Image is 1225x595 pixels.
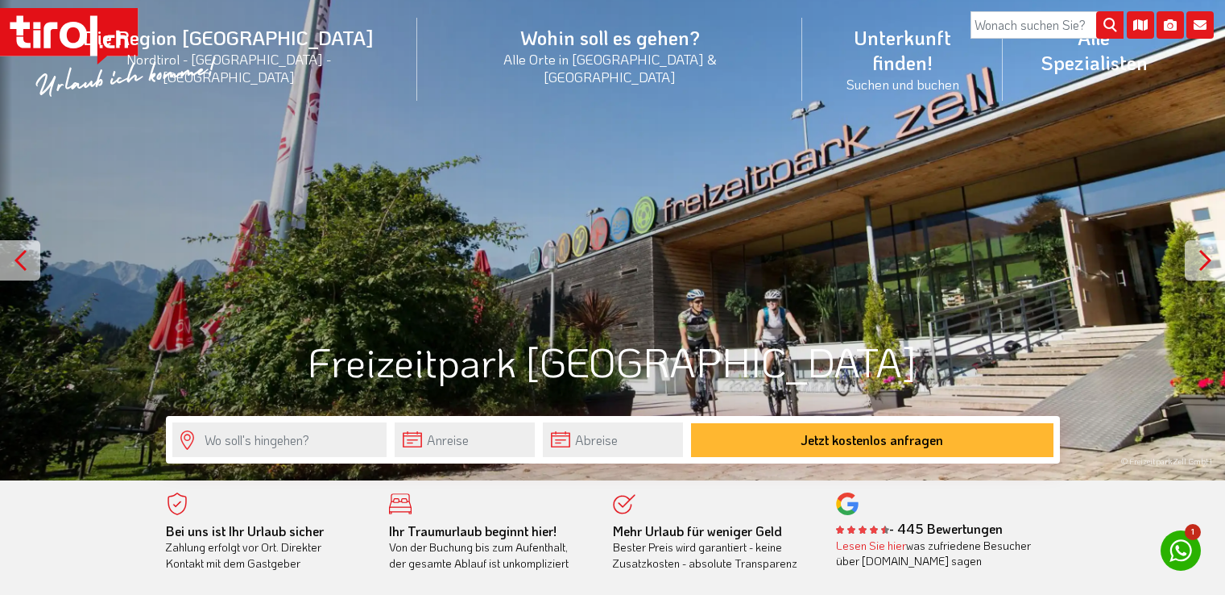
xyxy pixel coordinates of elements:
[1161,531,1201,571] a: 1
[172,422,387,457] input: Wo soll's hingehen?
[389,522,557,539] b: Ihr Traumurlaub beginnt hier!
[40,7,417,103] a: Die Region [GEOGRAPHIC_DATA]Nordtirol - [GEOGRAPHIC_DATA] - [GEOGRAPHIC_DATA]
[970,11,1124,39] input: Wonach suchen Sie?
[613,522,782,539] b: Mehr Urlaub für weniger Geld
[417,7,803,103] a: Wohin soll es gehen?Alle Orte in [GEOGRAPHIC_DATA] & [GEOGRAPHIC_DATA]
[1157,11,1184,39] i: Fotogalerie
[802,7,1003,110] a: Unterkunft finden!Suchen und buchen
[389,523,589,572] div: Von der Buchung bis zum Aufenthalt, der gesamte Ablauf ist unkompliziert
[1127,11,1154,39] i: Karte öffnen
[836,538,906,553] a: Lesen Sie hier
[836,520,1003,537] b: - 445 Bewertungen
[613,523,813,572] div: Bester Preis wird garantiert - keine Zusatzkosten - absolute Transparenz
[543,422,683,457] input: Abreise
[691,423,1053,457] button: Jetzt kostenlos anfragen
[437,50,784,85] small: Alle Orte in [GEOGRAPHIC_DATA] & [GEOGRAPHIC_DATA]
[166,523,366,572] div: Zahlung erfolgt vor Ort. Direkter Kontakt mit dem Gastgeber
[395,422,535,457] input: Anreise
[60,50,398,85] small: Nordtirol - [GEOGRAPHIC_DATA] - [GEOGRAPHIC_DATA]
[166,339,1060,384] h1: Freizeitpark [GEOGRAPHIC_DATA]
[1003,7,1185,93] a: Alle Spezialisten
[821,75,983,93] small: Suchen und buchen
[1186,11,1214,39] i: Kontakt
[1185,524,1201,540] span: 1
[166,522,324,539] b: Bei uns ist Ihr Urlaub sicher
[836,538,1036,569] div: was zufriedene Besucher über [DOMAIN_NAME] sagen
